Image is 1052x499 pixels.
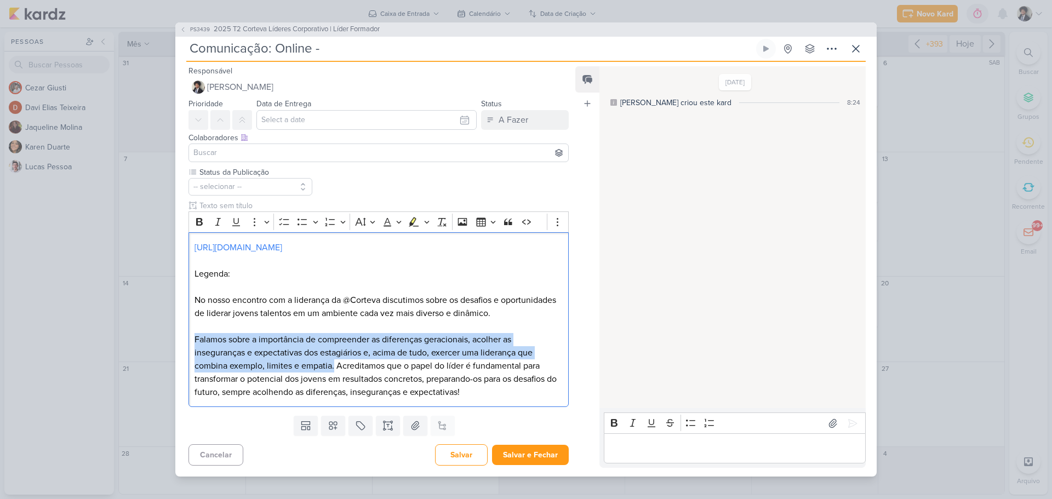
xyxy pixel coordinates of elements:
label: Prioridade [188,99,223,108]
label: Status da Publicação [198,167,312,178]
button: Salvar e Fechar [492,445,569,465]
label: Responsável [188,66,232,76]
img: Pedro Luahn Simões [192,81,205,94]
div: A Fazer [499,113,528,127]
input: Select a date [256,110,477,130]
div: Colaboradores [188,132,569,144]
div: Editor toolbar [188,211,569,233]
label: Data de Entrega [256,99,311,108]
input: Buscar [191,146,566,159]
span: [PERSON_NAME] [207,81,273,94]
div: Ligar relógio [762,44,770,53]
button: Salvar [435,444,488,466]
label: Status [481,99,502,108]
p: Legenda: [195,267,563,280]
input: Texto sem título [197,200,569,211]
button: PS3439 2025 T2 Corteva Líderes Corporativo | Líder Formador [180,24,380,35]
span: PS3439 [188,25,211,33]
p: No nosso encontro com a liderança da @Corteva discutimos sobre os desafios e oportunidades de lid... [195,294,563,320]
button: [PERSON_NAME] [188,77,569,97]
div: Editor toolbar [604,412,866,434]
button: A Fazer [481,110,569,130]
div: Editor editing area: main [604,433,866,463]
button: -- selecionar -- [188,178,312,196]
p: Falamos sobre a importância de compreender as diferenças geracionais, acolher as inseguranças e e... [195,333,563,399]
a: [URL][DOMAIN_NAME] [195,242,282,253]
input: Kard Sem Título [186,39,754,59]
span: 2025 T2 Corteva Líderes Corporativo | Líder Formador [214,24,380,35]
div: 8:24 [847,97,860,107]
button: Cancelar [188,444,243,466]
div: [PERSON_NAME] criou este kard [620,97,731,108]
div: Editor editing area: main [188,232,569,407]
